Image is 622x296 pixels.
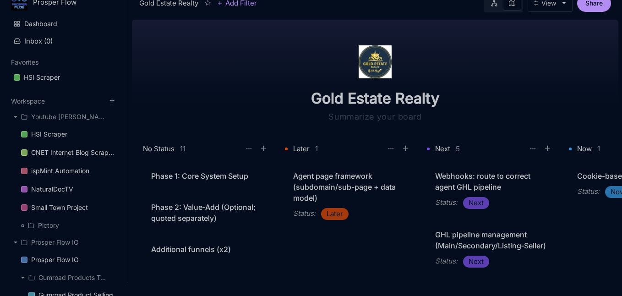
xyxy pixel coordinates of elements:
div: Later [293,143,310,154]
div: Agent page framework (subdomain/sub-page + data model) [293,170,400,203]
div: No Status [143,143,175,154]
div: Prosper Flow IO [31,237,79,248]
div: Prosper Flow IO [31,254,79,265]
a: Webhooks: route to correct agent GHL pipelineStatus:Next [427,162,551,217]
button: Inbox (0) [8,33,120,49]
div: HSI Scraper [8,69,120,87]
div: 1 [597,146,600,152]
div: Youtube [PERSON_NAME] [31,111,106,122]
a: HSI Scraper [16,126,120,143]
img: icon [359,45,392,78]
div: Next5 [427,143,554,155]
button: Favorites [11,58,38,66]
div: Pictory [38,220,59,231]
a: ispMint Automation [16,162,120,180]
a: QA & E2E tests [143,267,267,294]
div: 11 [180,146,186,152]
a: HSI Scraper [8,69,120,86]
div: Phase 1: Core System Setup [151,170,258,181]
a: Additional funnels (x2) [143,236,267,263]
a: Dashboard [8,15,120,33]
div: Now [577,143,592,154]
button: Workspace [11,97,45,105]
div: Status : [435,197,458,208]
div: Status : [293,208,316,219]
div: HSI Scraper [31,129,67,140]
span: Later [327,208,343,219]
div: CNET Internet Blog Scraper [31,147,114,158]
div: Later1 [285,143,412,155]
div: Gumroad Products To Sell [16,269,120,286]
div: ispMint Automation [16,162,120,180]
div: Next [435,143,450,154]
div: Webhooks: route to correct agent GHL pipeline [435,170,542,192]
div: GHL pipeline management (Main/Secondary/Listing‑Seller) [435,229,542,251]
a: NaturalDocTV [16,181,120,198]
div: Status : [435,256,458,267]
div: Prosper Flow IO [8,234,120,251]
a: Prosper Flow IO [16,251,120,269]
span: Next [469,197,484,208]
div: Additional funnels (x2) [151,244,258,255]
div: No Status11 [143,143,270,155]
a: Small Town Project [16,199,120,216]
div: Status : [577,186,600,197]
a: CNET Internet Blog Scraper [16,144,120,161]
span: Next [469,256,484,267]
div: Prosper Flow IO [16,251,120,269]
div: Pictory [16,217,120,234]
div: 5 [456,146,460,152]
div: Favorites [8,66,120,90]
div: Gumroad Products To Sell [38,272,106,283]
div: Phase 2: Value‑Add (Optional; quoted separately) [151,202,258,224]
a: GHL pipeline management (Main/Secondary/Listing‑Seller)Status:Next [427,221,551,276]
a: Agent page framework (subdomain/sub-page + data model)Status:Later [285,162,409,228]
a: Phase 1: Core System Setup [143,162,267,190]
div: HSI Scraper [24,72,60,83]
div: Youtube [PERSON_NAME] [8,109,120,125]
div: ispMint Automation [31,165,89,176]
div: 1 [315,146,318,152]
a: Phase 2: Value‑Add (Optional; quoted separately) [143,193,267,232]
div: CNET Internet Blog Scraper [16,144,120,162]
div: NaturalDocTV [31,184,73,195]
div: Small Town Project [31,202,88,213]
div: Small Town Project [16,199,120,217]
